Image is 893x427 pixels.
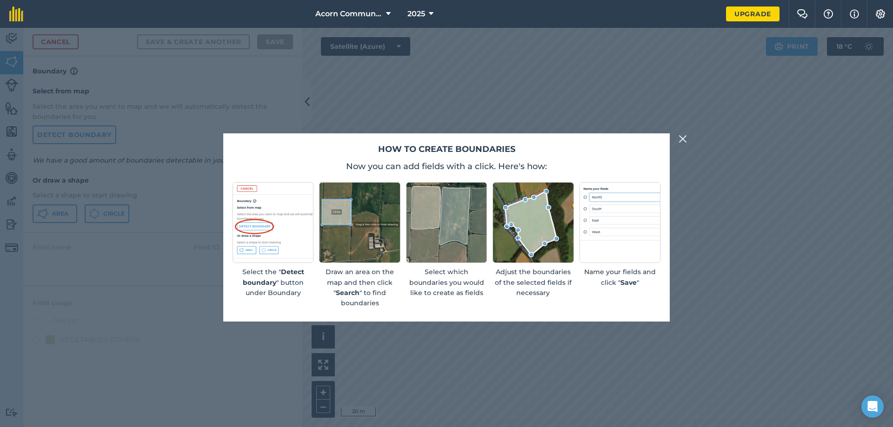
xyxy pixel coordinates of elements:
[726,7,780,21] a: Upgrade
[797,9,808,19] img: Two speech bubbles overlapping with the left bubble in the forefront
[850,8,859,20] img: svg+xml;base64,PHN2ZyB4bWxucz0iaHR0cDovL3d3dy53My5vcmcvMjAwMC9zdmciIHdpZHRoPSIxNyIgaGVpZ2h0PSIxNy...
[620,278,637,287] strong: Save
[315,8,382,20] span: Acorn Community Farm
[580,182,660,263] img: placeholder
[679,133,687,145] img: svg+xml;base64,PHN2ZyB4bWxucz0iaHR0cDovL3d3dy53My5vcmcvMjAwMC9zdmciIHdpZHRoPSIyMiIgaGVpZ2h0PSIzMC...
[319,182,400,263] img: Screenshot of an rectangular area drawn on a map
[861,395,884,418] div: Open Intercom Messenger
[9,7,23,21] img: fieldmargin Logo
[233,160,660,173] p: Now you can add fields with a click. Here's how:
[406,267,487,298] p: Select which boundaries you would like to create as fields
[580,267,660,288] p: Name your fields and click " "
[493,182,573,263] img: Screenshot of an editable boundary
[336,289,360,297] strong: Search
[407,8,425,20] span: 2025
[233,182,313,263] img: Screenshot of detect boundary button
[233,143,660,156] h2: How to create boundaries
[823,9,834,19] img: A question mark icon
[493,267,573,298] p: Adjust the boundaries of the selected fields if necessary
[875,9,886,19] img: A cog icon
[319,267,400,309] p: Draw an area on the map and then click " " to find boundaries
[233,267,313,298] p: Select the " " button under Boundary
[406,182,487,263] img: Screenshot of selected fields
[243,268,304,286] strong: Detect boundary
